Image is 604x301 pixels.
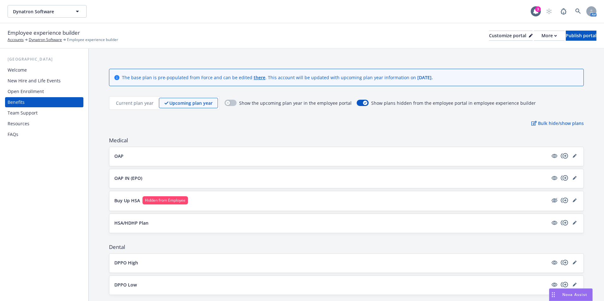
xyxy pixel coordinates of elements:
a: Open Enrollment [5,86,83,97]
a: copyPlus [561,152,568,160]
p: DPPO Low [114,281,137,288]
a: copyPlus [561,219,568,227]
p: OAP [114,153,124,159]
div: More [541,31,557,40]
p: Upcoming plan year [169,100,213,106]
p: OAP IN (EPO) [114,175,142,181]
button: OAP [114,153,548,159]
p: Current plan year [116,100,154,106]
p: HSA/HDHP Plan [114,220,148,226]
a: editPencil [571,259,578,266]
button: HSA/HDHP Plan [114,220,548,226]
a: visible [551,259,558,266]
button: Buy Up HSAHidden from Employee [114,196,548,204]
a: visible [551,219,558,227]
div: Drag to move [549,289,557,301]
a: copyPlus [561,259,568,266]
a: visible [551,174,558,182]
div: 3 [535,6,541,12]
button: DPPO Low [114,281,548,288]
a: Report a Bug [557,5,570,18]
a: Benefits [5,97,83,107]
div: Welcome [8,65,27,75]
a: editPencil [571,281,578,288]
p: Buy Up HSA [114,197,140,204]
div: Team Support [8,108,38,118]
button: Dynatron Software [8,5,87,18]
div: FAQs [8,129,18,139]
span: Show plans hidden from the employee portal in employee experience builder [371,100,536,106]
a: editPencil [571,174,578,182]
a: editPencil [571,219,578,227]
span: Employee experience builder [67,37,118,43]
a: editPencil [571,152,578,160]
a: copyPlus [561,197,568,204]
span: . This account will be updated with upcoming plan year information on [265,74,417,80]
a: New Hire and Life Events [5,76,83,86]
span: The base plan is pre-populated from Force and can be edited [122,74,254,80]
a: Dynatron Software [29,37,62,43]
p: DPPO High [114,259,138,266]
a: visible [551,152,558,160]
div: Resources [8,119,29,129]
a: copyPlus [561,174,568,182]
div: [GEOGRAPHIC_DATA] [5,56,83,62]
a: there [254,74,265,80]
a: Search [572,5,584,18]
a: Resources [5,119,83,129]
span: Dynatron Software [13,8,68,15]
button: Customize portal [489,31,533,41]
span: Nova Assist [562,292,587,297]
a: hidden [551,197,558,204]
button: Nova Assist [549,288,593,301]
div: Customize portal [489,31,533,40]
button: DPPO High [114,259,548,266]
button: Publish portal [566,31,596,41]
span: Dental [109,243,584,251]
button: OAP IN (EPO) [114,175,548,181]
div: Open Enrollment [8,86,44,97]
a: editPencil [571,197,578,204]
a: Start snowing [543,5,555,18]
div: Publish portal [566,31,596,40]
a: Team Support [5,108,83,118]
div: Benefits [8,97,25,107]
a: FAQs [5,129,83,139]
p: Bulk hide/show plans [531,120,584,127]
button: More [534,31,565,41]
div: New Hire and Life Events [8,76,61,86]
span: Hidden from Employee [145,198,185,203]
a: copyPlus [561,281,568,288]
span: [DATE] . [417,74,433,80]
a: Accounts [8,37,24,43]
span: Show the upcoming plan year in the employee portal [239,100,352,106]
span: Employee experience builder [8,29,80,37]
span: Medical [109,137,584,144]
a: Welcome [5,65,83,75]
a: visible [551,281,558,288]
